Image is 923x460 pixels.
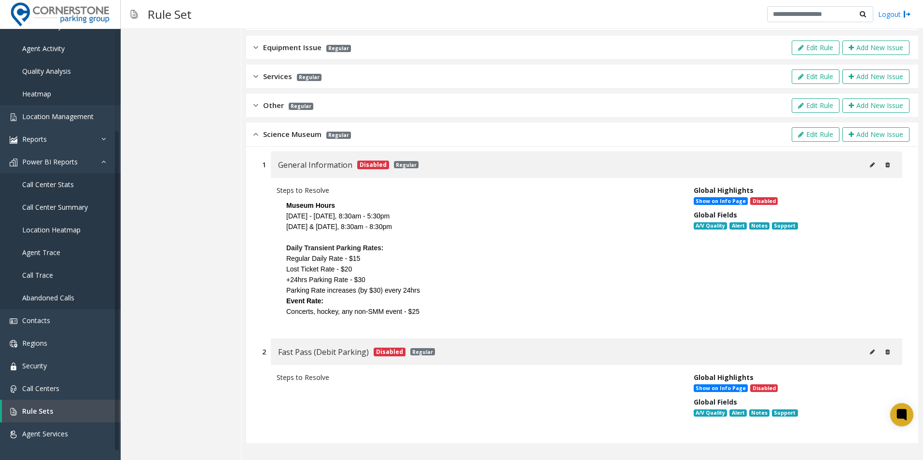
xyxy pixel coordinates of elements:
[278,159,352,171] span: General Information
[286,286,420,294] span: Parking Rate increases (by $30) every 24hrs
[842,69,909,84] button: Add New Issue
[694,409,727,417] span: A/V Quality
[326,45,351,52] span: Regular
[326,132,351,139] span: Regular
[22,271,53,280] span: Call Trace
[903,9,911,19] img: logout
[10,431,17,438] img: 'icon'
[22,316,50,325] span: Contacts
[22,67,71,76] span: Quality Analysis
[394,161,419,168] span: Regular
[410,348,435,355] span: Regular
[749,222,769,230] span: Notes
[286,202,335,209] span: Museum Hours
[253,129,258,140] img: opened
[143,2,196,26] h3: Rule Set
[289,103,313,110] span: Regular
[277,372,679,382] div: Steps to Resolve
[22,384,59,393] span: Call Centers
[130,2,138,26] img: pageIcon
[750,384,777,392] span: Disabled
[22,180,74,189] span: Call Center Stats
[22,338,47,348] span: Regions
[842,127,909,142] button: Add New Issue
[278,346,369,358] span: Fast Pass (Debit Parking)
[10,340,17,348] img: 'icon'
[694,384,748,392] span: Show on Info Page
[694,186,754,195] span: Global Highlights
[262,347,266,357] div: 2
[22,112,94,121] span: Location Management
[792,127,839,142] button: Edit Rule
[286,297,323,305] span: Event Rate:
[10,317,17,325] img: 'icon'
[792,98,839,113] button: Edit Rule
[22,406,53,416] span: Rule Sets
[694,397,737,406] span: Global Fields
[22,44,65,53] span: Agent Activity
[694,210,737,219] span: Global Fields
[10,159,17,166] img: 'icon'
[253,71,258,82] img: closed
[263,71,292,82] span: Services
[729,222,746,230] span: Alert
[263,100,284,111] span: Other
[792,69,839,84] button: Edit Rule
[357,161,389,169] span: Disabled
[729,409,746,417] span: Alert
[286,223,392,230] span: [DATE] & [DATE], 8:30am - 8:30pm
[286,308,420,315] span: Concerts, hockey, any non-SMM event - $25
[22,203,88,212] span: Call Center Summary
[2,400,121,422] a: Rule Sets
[263,129,322,140] span: Science Museum
[22,157,78,166] span: Power BI Reports
[22,135,47,144] span: Reports
[750,197,777,205] span: Disabled
[286,255,360,262] span: Regular Daily Rate - $15
[286,276,365,284] span: +24hrs Parking Rate - $30
[842,98,909,113] button: Add New Issue
[263,42,322,53] span: Equipment Issue
[277,185,679,195] div: Steps to Resolve
[10,113,17,121] img: 'icon'
[749,409,769,417] span: Notes
[22,361,47,370] span: Security
[253,42,258,53] img: closed
[878,9,911,19] a: Logout
[286,212,390,220] span: [DATE] - [DATE], 8:30am - 5:30pm
[286,265,352,273] span: Lost Ticket Rate - $20
[10,136,17,144] img: 'icon'
[694,222,727,230] span: A/V Quality
[22,293,74,302] span: Abandoned Calls
[22,429,68,438] span: Agent Services
[262,160,266,170] div: 1
[253,100,258,111] img: closed
[22,89,51,98] span: Heatmap
[694,373,754,382] span: Global Highlights
[792,41,839,55] button: Edit Rule
[297,74,322,81] span: Regular
[10,385,17,393] img: 'icon'
[22,248,60,257] span: Agent Trace
[772,222,797,230] span: Support
[694,197,748,205] span: Show on Info Page
[10,408,17,416] img: 'icon'
[772,409,797,417] span: Support
[22,225,81,234] span: Location Heatmap
[10,363,17,370] img: 'icon'
[374,348,406,356] span: Disabled
[286,244,384,252] span: Daily Transient Parking Rates:
[842,41,909,55] button: Add New Issue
